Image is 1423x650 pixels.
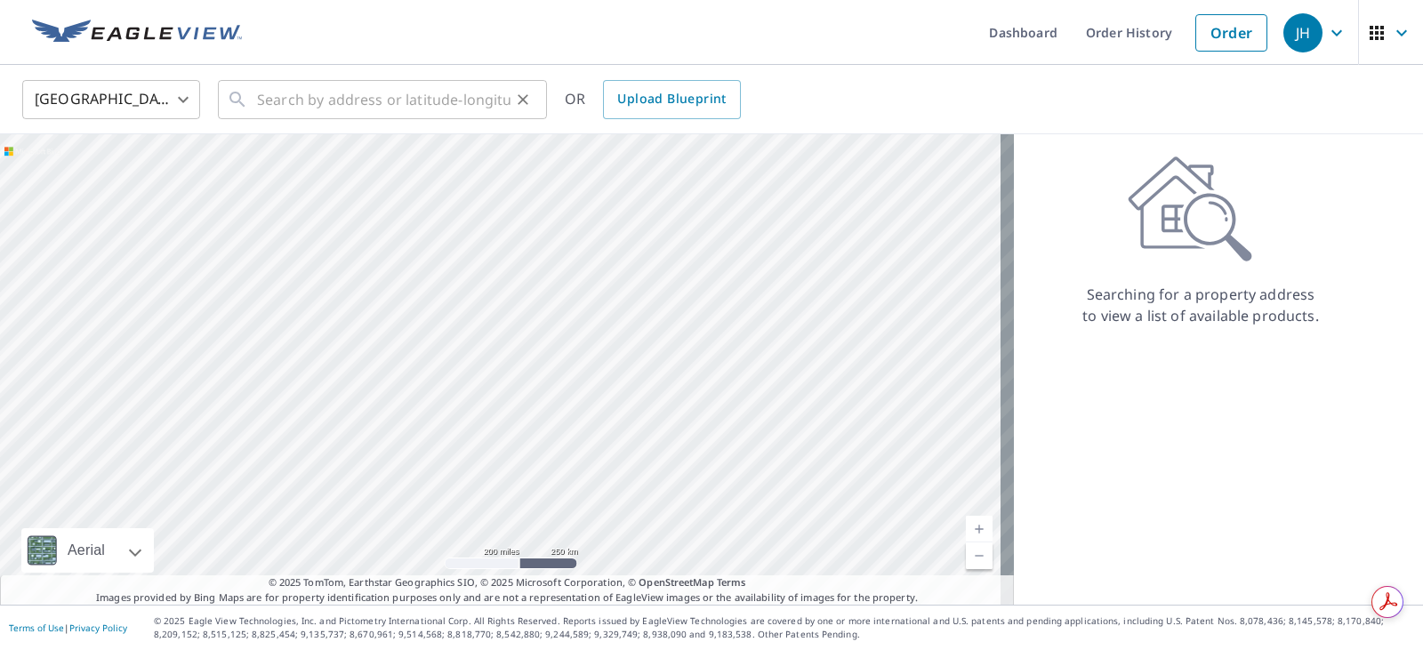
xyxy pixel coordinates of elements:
[9,622,64,634] a: Terms of Use
[32,20,242,46] img: EV Logo
[617,88,726,110] span: Upload Blueprint
[603,80,740,119] a: Upload Blueprint
[257,75,511,124] input: Search by address or latitude-longitude
[269,575,746,590] span: © 2025 TomTom, Earthstar Geographics SIO, © 2025 Microsoft Corporation, ©
[1283,13,1323,52] div: JH
[717,575,746,589] a: Terms
[966,542,993,569] a: Current Level 5, Zoom Out
[511,87,535,112] button: Clear
[154,614,1414,641] p: © 2025 Eagle View Technologies, Inc. and Pictometry International Corp. All Rights Reserved. Repo...
[69,622,127,634] a: Privacy Policy
[565,80,741,119] div: OR
[9,622,127,633] p: |
[21,528,154,573] div: Aerial
[639,575,713,589] a: OpenStreetMap
[966,516,993,542] a: Current Level 5, Zoom In
[22,75,200,124] div: [GEOGRAPHIC_DATA]
[1195,14,1267,52] a: Order
[62,528,110,573] div: Aerial
[1081,284,1320,326] p: Searching for a property address to view a list of available products.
